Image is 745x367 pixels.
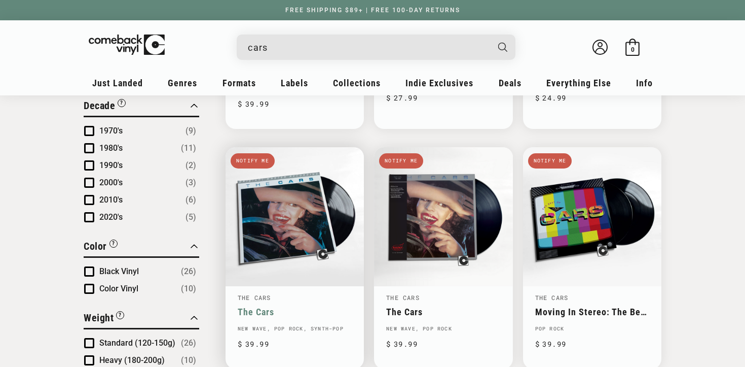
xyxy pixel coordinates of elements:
span: Color Vinyl [99,284,138,293]
span: Deals [499,78,521,88]
span: 1980's [99,143,123,153]
span: Number of products: (9) [185,125,196,137]
span: Genres [168,78,197,88]
span: Weight [84,312,114,324]
button: Filter by Weight [84,310,124,328]
button: Filter by Color [84,239,118,256]
span: Number of products: (5) [185,211,196,223]
span: Number of products: (3) [185,177,196,189]
a: The Cars [238,307,352,317]
span: Black Vinyl [99,266,139,276]
a: The Cars [386,293,420,302]
span: 2010's [99,195,123,205]
a: Moving In Stereo: The Best Of The Cars [535,307,649,317]
span: Standard (120-150g) [99,338,175,348]
button: Filter by Decade [84,98,126,116]
span: Indie Exclusives [405,78,473,88]
a: The Cars [238,293,271,302]
span: Info [636,78,653,88]
span: Formats [222,78,256,88]
button: Search [490,35,517,60]
a: The Cars [535,293,569,302]
span: 2000's [99,178,123,187]
span: 2020's [99,212,123,222]
input: When autocomplete results are available use up and down arrows to review and enter to select [248,37,488,58]
span: Number of products: (11) [181,142,196,154]
a: FREE SHIPPING $89+ | FREE 100-DAY RETURNS [275,7,470,14]
span: Number of products: (6) [185,194,196,206]
span: Heavy (180-200g) [99,355,165,365]
span: Everything Else [546,78,611,88]
span: Number of products: (26) [181,337,196,349]
span: Number of products: (2) [185,159,196,172]
span: Decade [84,99,115,112]
span: 1990's [99,160,123,170]
span: Number of products: (26) [181,265,196,278]
span: 0 [631,46,635,53]
span: Number of products: (10) [181,354,196,366]
span: 1970's [99,126,123,136]
span: Color [84,240,107,252]
div: Search [237,35,515,60]
span: Collections [333,78,381,88]
span: Number of products: (10) [181,283,196,295]
span: Just Landed [92,78,143,88]
a: The Cars [386,307,500,317]
span: Labels [281,78,308,88]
